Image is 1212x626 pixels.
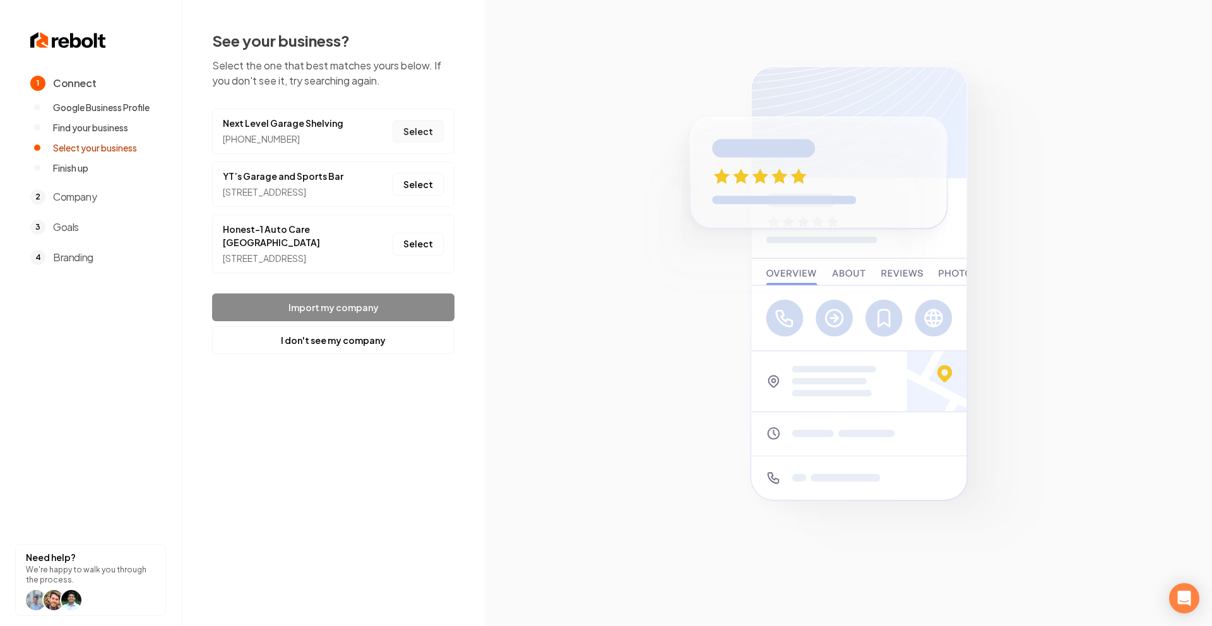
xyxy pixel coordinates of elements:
h2: See your business? [212,30,454,50]
div: [PHONE_NUMBER] [223,133,343,146]
span: Branding [53,250,93,265]
span: 3 [30,220,45,235]
button: I don't see my company [212,326,454,354]
a: Next Level Garage Shelving [223,117,343,130]
div: [STREET_ADDRESS] [223,186,343,199]
a: Honest-1 Auto Care [GEOGRAPHIC_DATA] [223,223,355,249]
img: help icon Will [44,590,64,610]
span: 2 [30,189,45,204]
img: Rebolt Logo [30,30,106,50]
span: Find your business [53,121,128,134]
div: Open Intercom Messenger [1169,583,1199,613]
img: help icon arwin [61,590,81,610]
span: Connect [53,76,96,91]
img: help icon Will [26,590,46,610]
div: [STREET_ADDRESS] [223,252,355,265]
a: YT’s Garage and Sports Bar [223,170,343,183]
span: Company [53,189,97,204]
span: Google Business Profile [53,101,150,114]
span: Goals [53,220,79,235]
strong: Need help? [26,552,76,563]
p: Select the one that best matches yours below. If you don't see it, try searching again. [212,58,454,88]
img: Google Business Profile [630,50,1066,577]
p: We're happy to walk you through the process. [26,565,155,585]
button: Need help?We're happy to walk you through the process.help icon Willhelp icon Willhelp icon arwin [15,544,166,616]
span: Select your business [53,141,137,154]
button: Select [393,173,444,196]
span: 4 [30,250,45,265]
span: 1 [30,76,45,91]
button: Select [393,233,444,256]
button: Select [393,120,444,143]
span: Finish up [53,162,88,174]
